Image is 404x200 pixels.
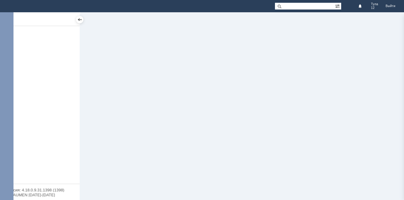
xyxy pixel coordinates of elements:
div: Скрыть меню [76,16,83,23]
div: © NAUMEN [DATE]-[DATE] [6,193,74,197]
span: Расширенный поиск [335,3,341,9]
span: 12 [371,6,375,10]
span: Тула [371,2,378,6]
div: Версия: 4.18.0.9.31.1398 (1398) [6,188,74,192]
